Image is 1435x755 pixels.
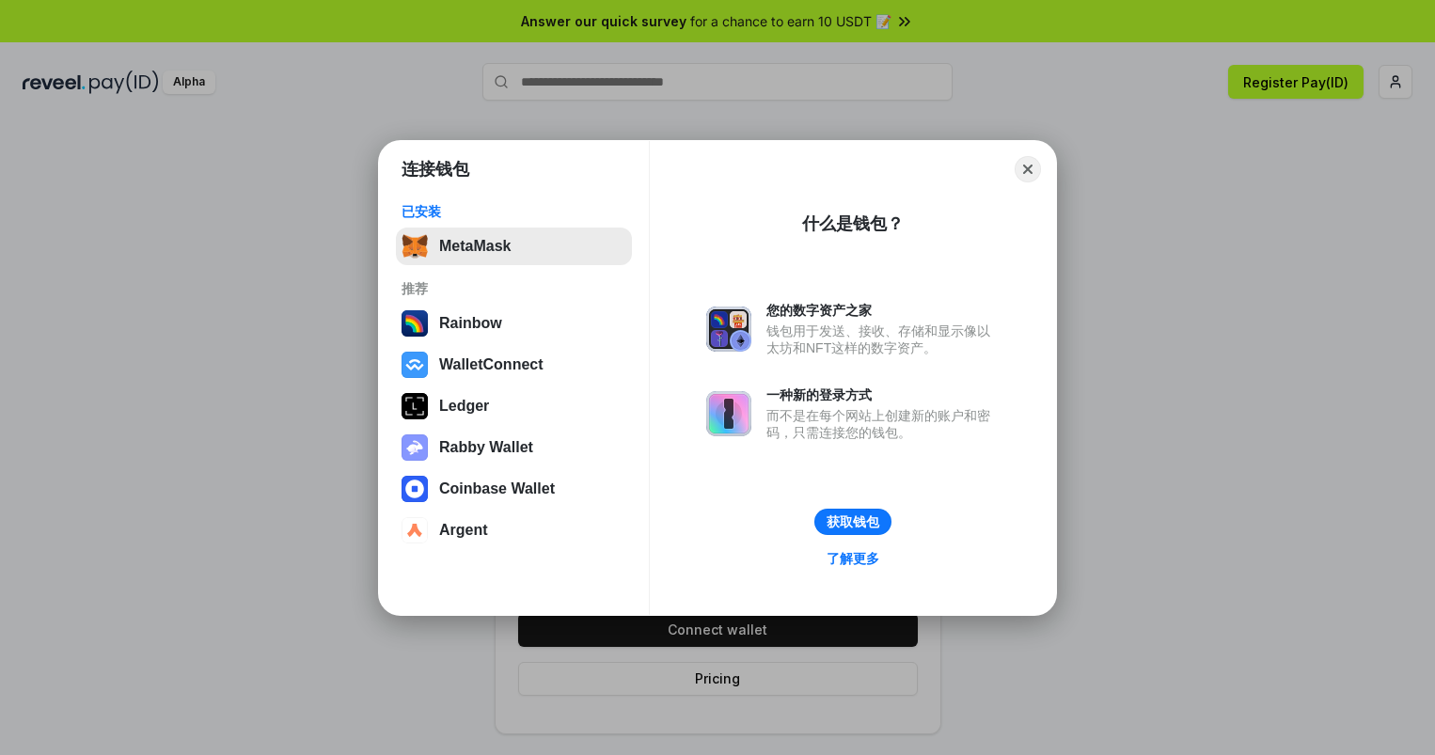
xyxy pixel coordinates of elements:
div: 了解更多 [827,550,879,567]
div: 推荐 [402,280,626,297]
img: svg+xml,%3Csvg%20xmlns%3D%22http%3A%2F%2Fwww.w3.org%2F2000%2Fsvg%22%20fill%3D%22none%22%20viewBox... [706,391,751,436]
div: Argent [439,522,488,539]
img: svg+xml,%3Csvg%20fill%3D%22none%22%20height%3D%2233%22%20viewBox%3D%220%200%2035%2033%22%20width%... [402,233,428,260]
h1: 连接钱包 [402,158,469,181]
button: 获取钱包 [814,509,891,535]
img: svg+xml,%3Csvg%20width%3D%22120%22%20height%3D%22120%22%20viewBox%3D%220%200%20120%20120%22%20fil... [402,310,428,337]
a: 了解更多 [815,546,891,571]
button: Rainbow [396,305,632,342]
div: WalletConnect [439,356,544,373]
img: svg+xml,%3Csvg%20width%3D%2228%22%20height%3D%2228%22%20viewBox%3D%220%200%2028%2028%22%20fill%3D... [402,352,428,378]
button: Ledger [396,387,632,425]
div: 钱包用于发送、接收、存储和显示像以太坊和NFT这样的数字资产。 [766,322,1000,356]
button: Argent [396,511,632,549]
button: Coinbase Wallet [396,470,632,508]
button: Close [1015,156,1041,182]
button: WalletConnect [396,346,632,384]
img: svg+xml,%3Csvg%20xmlns%3D%22http%3A%2F%2Fwww.w3.org%2F2000%2Fsvg%22%20fill%3D%22none%22%20viewBox... [706,307,751,352]
div: MetaMask [439,238,511,255]
button: MetaMask [396,228,632,265]
div: Rabby Wallet [439,439,533,456]
img: svg+xml,%3Csvg%20width%3D%2228%22%20height%3D%2228%22%20viewBox%3D%220%200%2028%2028%22%20fill%3D... [402,476,428,502]
div: 获取钱包 [827,513,879,530]
div: 您的数字资产之家 [766,302,1000,319]
div: 什么是钱包？ [802,212,904,235]
img: svg+xml,%3Csvg%20xmlns%3D%22http%3A%2F%2Fwww.w3.org%2F2000%2Fsvg%22%20fill%3D%22none%22%20viewBox... [402,434,428,461]
div: Coinbase Wallet [439,480,555,497]
div: Ledger [439,398,489,415]
img: svg+xml,%3Csvg%20width%3D%2228%22%20height%3D%2228%22%20viewBox%3D%220%200%2028%2028%22%20fill%3D... [402,517,428,543]
button: Rabby Wallet [396,429,632,466]
div: 而不是在每个网站上创建新的账户和密码，只需连接您的钱包。 [766,407,1000,441]
div: 一种新的登录方式 [766,386,1000,403]
div: Rainbow [439,315,502,332]
div: 已安装 [402,203,626,220]
img: svg+xml,%3Csvg%20xmlns%3D%22http%3A%2F%2Fwww.w3.org%2F2000%2Fsvg%22%20width%3D%2228%22%20height%3... [402,393,428,419]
